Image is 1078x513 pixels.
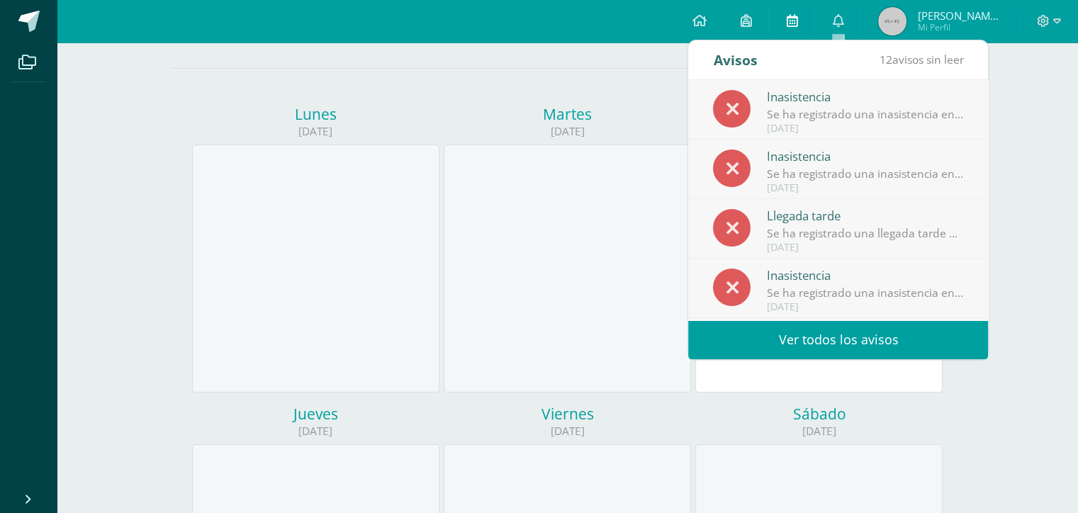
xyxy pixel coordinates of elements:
div: [DATE] [767,123,964,135]
div: Viernes [444,404,691,424]
div: [DATE] [444,424,691,439]
div: Se ha registrado una inasistencia en Lengua y Literatura Cuarto Bachillerato en Medicina 'A' el d... [767,166,964,182]
div: Llegada tarde [767,206,964,225]
span: Mi Perfil [917,21,1002,33]
div: [DATE] [767,242,964,254]
a: Ver todos los avisos [688,320,988,359]
div: Sábado [695,404,943,424]
div: [DATE] [695,424,943,439]
div: [DATE] [767,301,964,313]
div: Martes [444,104,691,124]
span: 12 [879,52,892,67]
div: [DATE] [444,124,691,139]
div: Se ha registrado una inasistencia en Física Cuarto Bachillerato en Medicina 'A' el día [DATE] par... [767,285,964,301]
span: avisos sin leer [879,52,963,67]
div: Lunes [192,104,439,124]
div: Inasistencia [767,87,964,106]
div: Se ha registrado una inasistencia en Cuarto Bachillerato en Medicina el día [DATE] para [PERSON_N... [767,106,964,123]
div: Se ha registrado una llegada tarde en Ciencias Sociales Cuarto Bachillerato en Medicina 'A' el dí... [767,225,964,242]
div: Jueves [192,404,439,424]
div: Inasistencia [767,266,964,284]
div: [DATE] [192,124,439,139]
div: Inasistencia [767,147,964,165]
div: [DATE] [192,424,439,439]
span: [PERSON_NAME] de [PERSON_NAME] [917,9,1002,23]
div: [DATE] [767,182,964,194]
img: 45x45 [878,7,906,35]
div: Avisos [713,40,757,79]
